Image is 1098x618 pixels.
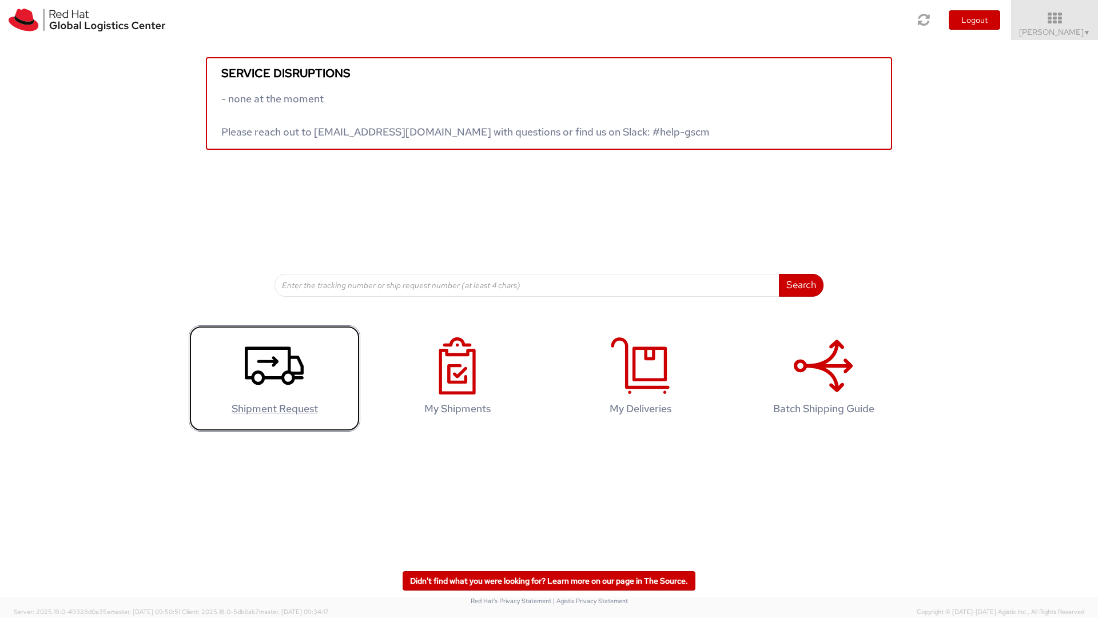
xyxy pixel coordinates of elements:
[555,325,726,432] a: My Deliveries
[567,403,714,414] h4: My Deliveries
[372,325,543,432] a: My Shipments
[917,608,1084,617] span: Copyright © [DATE]-[DATE] Agistix Inc., All Rights Reserved
[274,274,779,297] input: Enter the tracking number or ship request number (at least 4 chars)
[221,67,877,79] h5: Service disruptions
[779,274,823,297] button: Search
[189,325,360,432] a: Shipment Request
[1019,27,1091,37] span: [PERSON_NAME]
[221,92,710,138] span: - none at the moment Please reach out to [EMAIL_ADDRESS][DOMAIN_NAME] with questions or find us o...
[553,597,628,605] a: | Agistix Privacy Statement
[259,608,329,616] span: master, [DATE] 09:34:17
[949,10,1000,30] button: Logout
[738,325,909,432] a: Batch Shipping Guide
[1084,28,1091,37] span: ▼
[110,608,180,616] span: master, [DATE] 09:50:51
[14,608,180,616] span: Server: 2025.19.0-49328d0a35e
[9,9,165,31] img: rh-logistics-00dfa346123c4ec078e1.svg
[384,403,531,414] h4: My Shipments
[206,57,892,150] a: Service disruptions - none at the moment Please reach out to [EMAIL_ADDRESS][DOMAIN_NAME] with qu...
[403,571,695,591] a: Didn't find what you were looking for? Learn more on our page in The Source.
[182,608,329,616] span: Client: 2025.18.0-5db8ab7
[471,597,551,605] a: Red Hat's Privacy Statement
[750,403,897,414] h4: Batch Shipping Guide
[201,403,348,414] h4: Shipment Request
